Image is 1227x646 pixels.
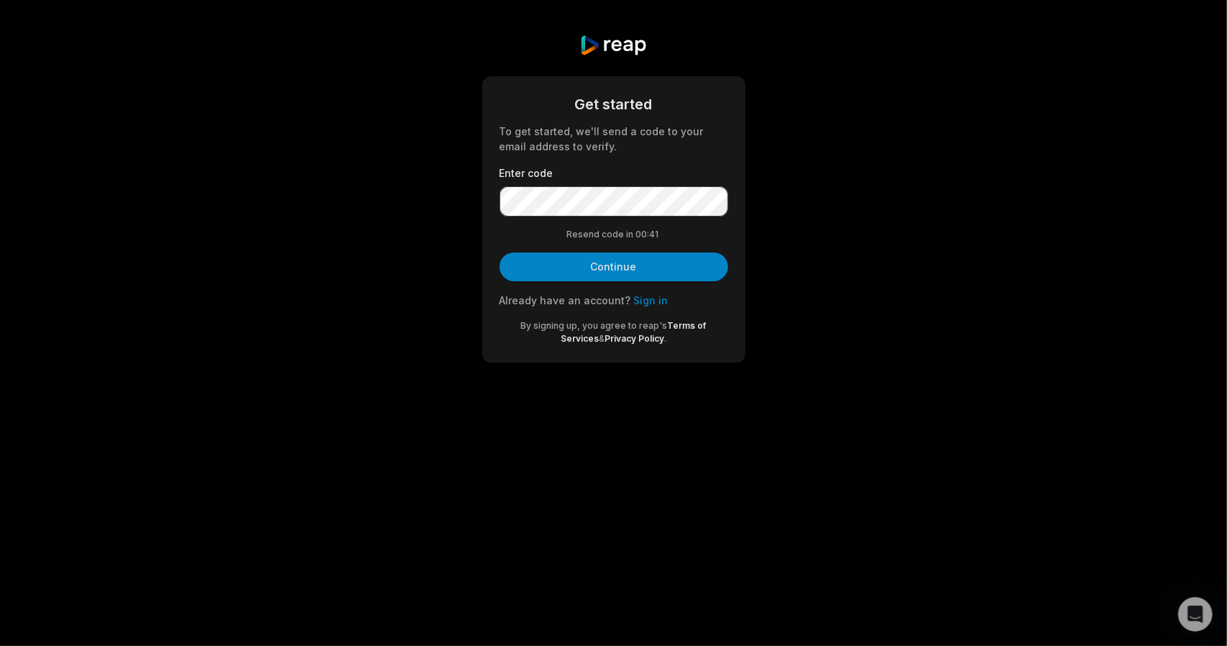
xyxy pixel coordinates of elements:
[500,294,631,306] span: Already have an account?
[605,333,664,344] a: Privacy Policy
[599,333,605,344] span: &
[649,228,661,241] span: 41
[521,320,668,331] span: By signing up, you agree to reap's
[500,228,728,241] div: Resend code in 00:
[500,253,728,281] button: Continue
[500,94,728,115] div: Get started
[561,320,707,344] a: Terms of Services
[579,35,648,56] img: reap
[1178,597,1213,632] iframe: Intercom live chat
[664,333,666,344] span: .
[500,124,728,154] div: To get started, we'll send a code to your email address to verify.
[500,165,728,181] label: Enter code
[634,294,668,306] a: Sign in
